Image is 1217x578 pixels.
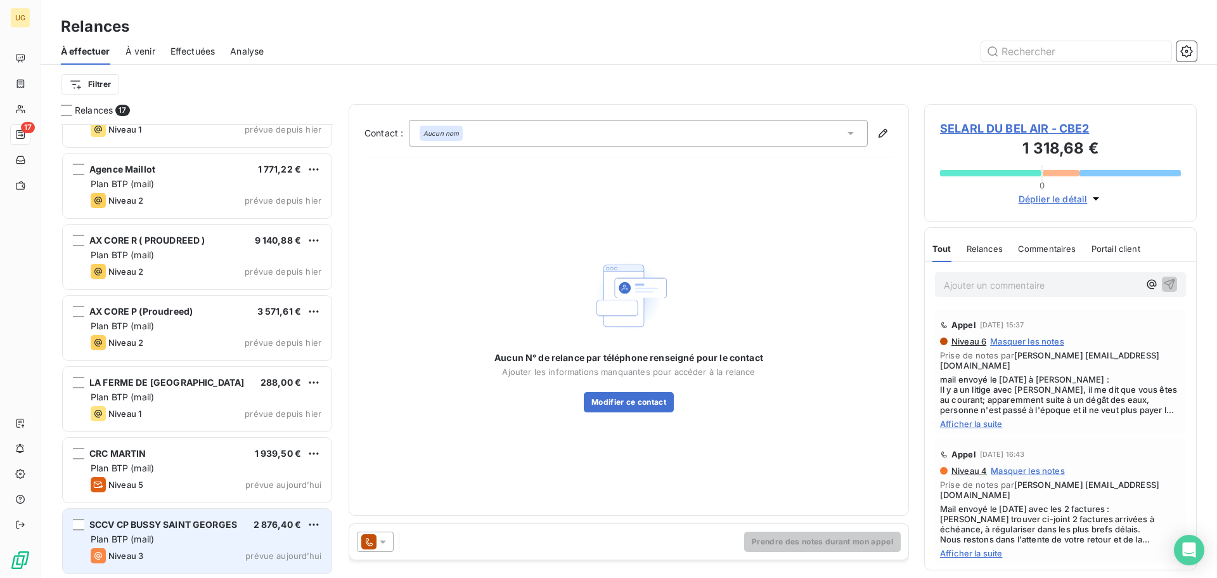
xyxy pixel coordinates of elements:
[364,127,409,140] label: Contact :
[940,480,1181,500] span: Prise de notes par
[108,195,143,206] span: Niveau 2
[61,74,119,95] button: Filtrer
[230,45,264,58] span: Analyse
[940,350,1181,371] span: Prise de notes par
[940,137,1181,162] h3: 1 318,68 €
[245,409,321,419] span: prévue depuis hier
[940,350,1159,371] span: [PERSON_NAME] [EMAIL_ADDRESS][DOMAIN_NAME]
[940,504,1181,544] span: Mail envoyé le [DATE] avec les 2 factures : [PERSON_NAME] trouver ci-joint 2 factures arrivées à ...
[940,419,1181,429] span: Afficher la suite
[1015,192,1107,206] button: Déplier le détail
[981,41,1171,62] input: Rechercher
[1174,535,1204,565] div: Open Intercom Messenger
[1019,192,1088,206] span: Déplier le détail
[950,466,987,476] span: Niveau 4
[494,351,763,364] span: Aucun N° de relance par téléphone renseigné pour le contact
[108,266,143,277] span: Niveau 2
[89,448,146,459] span: CRC MARTIN
[950,336,986,346] span: Niveau 6
[1040,180,1045,190] span: 0
[115,105,129,116] span: 17
[91,463,154,473] span: Plan BTP (mail)
[1091,244,1140,254] span: Portail client
[991,466,1065,476] span: Masquer les notes
[108,409,141,419] span: Niveau 1
[744,532,901,552] button: Prendre des notes durant mon appel
[245,338,321,348] span: prévue depuis hier
[258,164,302,174] span: 1 771,22 €
[940,120,1181,137] span: SELARL DU BEL AIR - CBE2
[502,367,755,377] span: Ajouter les informations manquantes pour accéder à la relance
[940,374,1181,415] span: mail envoyé le [DATE] à [PERSON_NAME] : Il y a un litige avec [PERSON_NAME], il me dit que vous ê...
[89,519,237,530] span: SCCV CP BUSSY SAINT GEORGES
[126,45,155,58] span: À venir
[245,480,321,490] span: prévue aujourd’hui
[980,321,1024,329] span: [DATE] 15:37
[245,266,321,277] span: prévue depuis hier
[255,448,302,459] span: 1 939,50 €
[91,320,154,331] span: Plan BTP (mail)
[108,551,143,561] span: Niveau 3
[423,129,459,138] em: Aucun nom
[255,235,302,246] span: 9 140,88 €
[91,178,154,189] span: Plan BTP (mail)
[245,551,321,561] span: prévue aujourd’hui
[91,249,154,260] span: Plan BTP (mail)
[89,306,193,317] span: AX CORE P (Proudreed)
[245,195,321,206] span: prévue depuis hier
[89,235,205,246] span: AX CORE R ( PROUDREED )
[21,122,35,133] span: 17
[257,306,302,317] span: 3 571,61 €
[980,450,1025,458] span: [DATE] 16:43
[254,519,302,530] span: 2 876,40 €
[951,320,976,330] span: Appel
[245,124,321,135] span: prévue depuis hier
[932,244,951,254] span: Tout
[75,104,113,117] span: Relances
[171,45,216,58] span: Effectuées
[1018,244,1076,254] span: Commentaires
[61,15,129,38] h3: Relances
[940,548,1181,558] span: Afficher la suite
[91,534,154,544] span: Plan BTP (mail)
[108,338,143,348] span: Niveau 2
[10,8,30,28] div: UG
[89,164,155,174] span: Agence Maillot
[108,480,143,490] span: Niveau 5
[61,124,333,578] div: grid
[108,124,141,135] span: Niveau 1
[61,45,110,58] span: À effectuer
[951,449,976,459] span: Appel
[940,480,1159,500] span: [PERSON_NAME] [EMAIL_ADDRESS][DOMAIN_NAME]
[91,391,154,402] span: Plan BTP (mail)
[967,244,1003,254] span: Relances
[588,255,669,337] img: Empty state
[10,550,30,570] img: Logo LeanPay
[89,377,244,388] span: LA FERME DE [GEOGRAPHIC_DATA]
[584,392,674,412] button: Modifier ce contact
[990,336,1064,346] span: Masquer les notes
[261,377,301,388] span: 288,00 €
